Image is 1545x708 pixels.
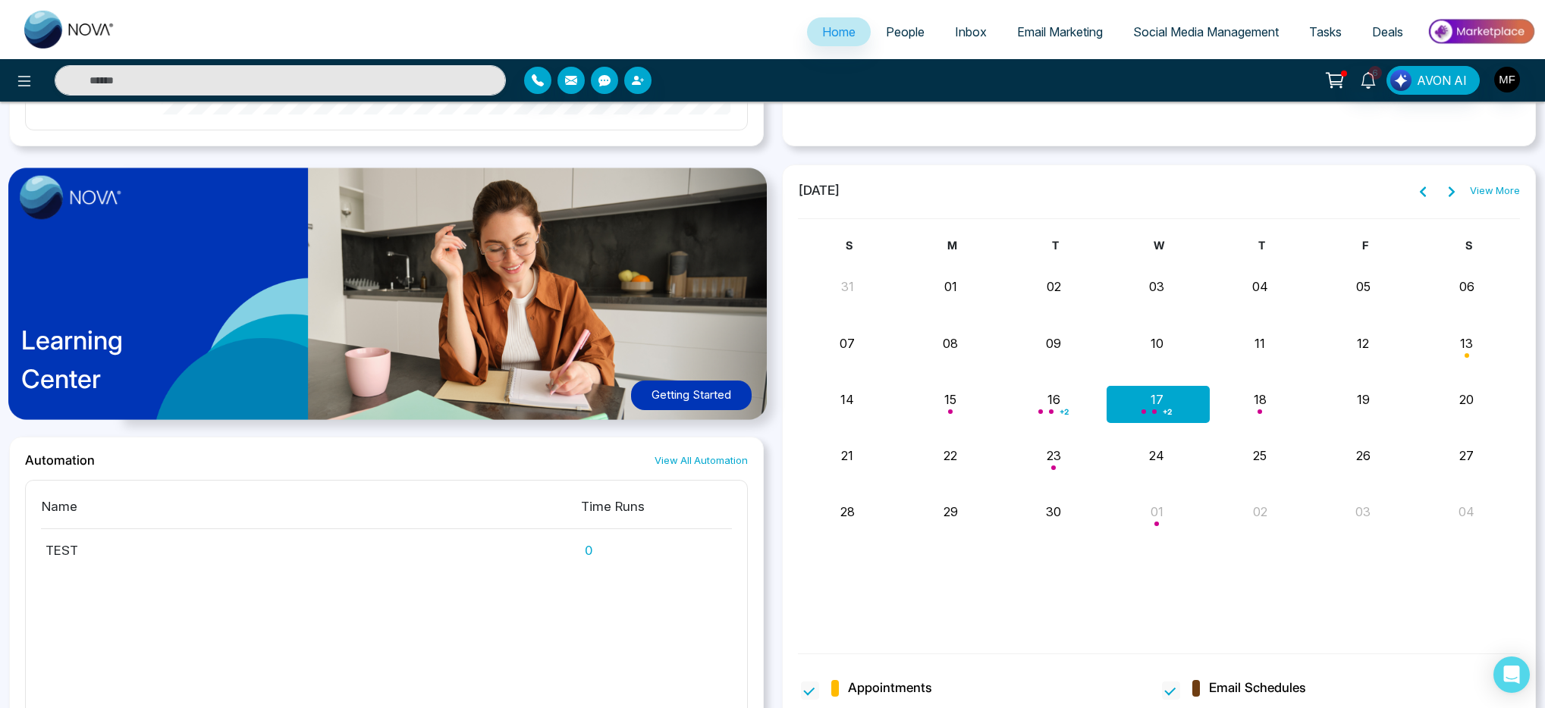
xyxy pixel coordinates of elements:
th: Time Runs [580,496,732,529]
span: [DATE] [798,181,840,201]
img: Market-place.gif [1426,14,1536,49]
h2: Automation [25,453,95,468]
a: LearningCenterGetting Started [9,164,764,437]
a: Email Marketing [1002,17,1118,46]
img: Nova CRM Logo [24,11,115,49]
button: 04 [1252,277,1268,296]
a: People [871,17,940,46]
button: 04 [1459,503,1474,521]
span: Social Media Management [1133,24,1279,39]
button: 12 [1357,334,1369,352]
span: Tasks [1309,24,1342,39]
td: 0 [580,529,732,560]
button: 11 [1255,334,1265,352]
span: S [846,239,853,252]
button: 03 [1355,503,1371,521]
span: T [1052,239,1059,252]
div: Open Intercom Messenger [1493,656,1530,693]
div: Month View [798,237,1521,635]
img: Lead Flow [1390,70,1412,91]
button: 02 [1253,503,1267,521]
p: Learning Center [21,321,123,398]
th: Name [41,496,580,529]
a: 6 [1350,66,1386,92]
span: Inbox [955,24,987,39]
button: 02 [1047,277,1061,296]
button: 10 [1151,334,1163,352]
span: + 2 [1163,409,1172,415]
button: 26 [1356,446,1371,465]
td: TEST [41,529,580,560]
span: 6 [1368,66,1382,80]
button: 29 [944,503,958,521]
span: S [1465,239,1472,252]
span: F [1362,239,1368,252]
span: M [947,239,957,252]
span: Email Marketing [1017,24,1103,39]
a: View More [1470,183,1520,199]
button: 05 [1356,277,1371,296]
button: Getting Started [631,381,752,410]
a: Deals [1357,17,1418,46]
button: 01 [944,277,957,296]
span: AVON AI [1417,71,1467,89]
button: AVON AI [1386,66,1480,95]
span: T [1258,239,1265,252]
span: Email Schedules [1209,678,1306,698]
button: 30 [1046,503,1061,521]
button: 08 [943,334,958,352]
button: 03 [1149,277,1164,296]
a: Social Media Management [1118,17,1294,46]
img: User Avatar [1494,67,1520,92]
button: 31 [841,277,854,296]
span: Appointments [848,678,932,698]
button: 21 [841,446,853,465]
span: People [886,24,925,39]
span: Home [822,24,856,39]
img: image [20,176,121,220]
a: Home [807,17,871,46]
a: Tasks [1294,17,1357,46]
a: View All Automation [655,453,748,468]
button: 20 [1459,390,1474,409]
button: 06 [1459,277,1474,296]
button: 09 [1046,334,1061,352]
button: 27 [1459,446,1474,465]
span: W [1154,239,1164,252]
a: Inbox [940,17,1002,46]
button: 28 [840,503,855,521]
button: 24 [1149,446,1164,465]
button: 22 [944,446,957,465]
span: Deals [1372,24,1403,39]
button: 19 [1357,390,1370,409]
button: 25 [1253,446,1267,465]
button: 07 [840,334,855,352]
button: 14 [840,390,854,409]
span: + 2 [1060,409,1069,415]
